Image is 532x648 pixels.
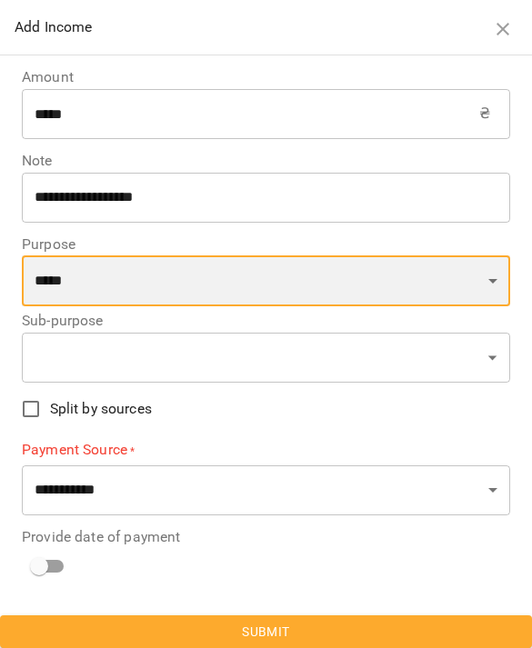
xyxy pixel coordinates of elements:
[15,15,486,40] h6: Add Income
[15,621,517,643] span: Submit
[479,103,490,125] p: ₴
[22,154,510,168] label: Note
[22,70,510,85] label: Amount
[22,237,510,252] label: Purpose
[22,530,510,544] label: Provide date of payment
[22,440,510,461] label: Payment Source
[22,314,510,328] label: Sub-purpose
[50,398,152,420] span: Split by sources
